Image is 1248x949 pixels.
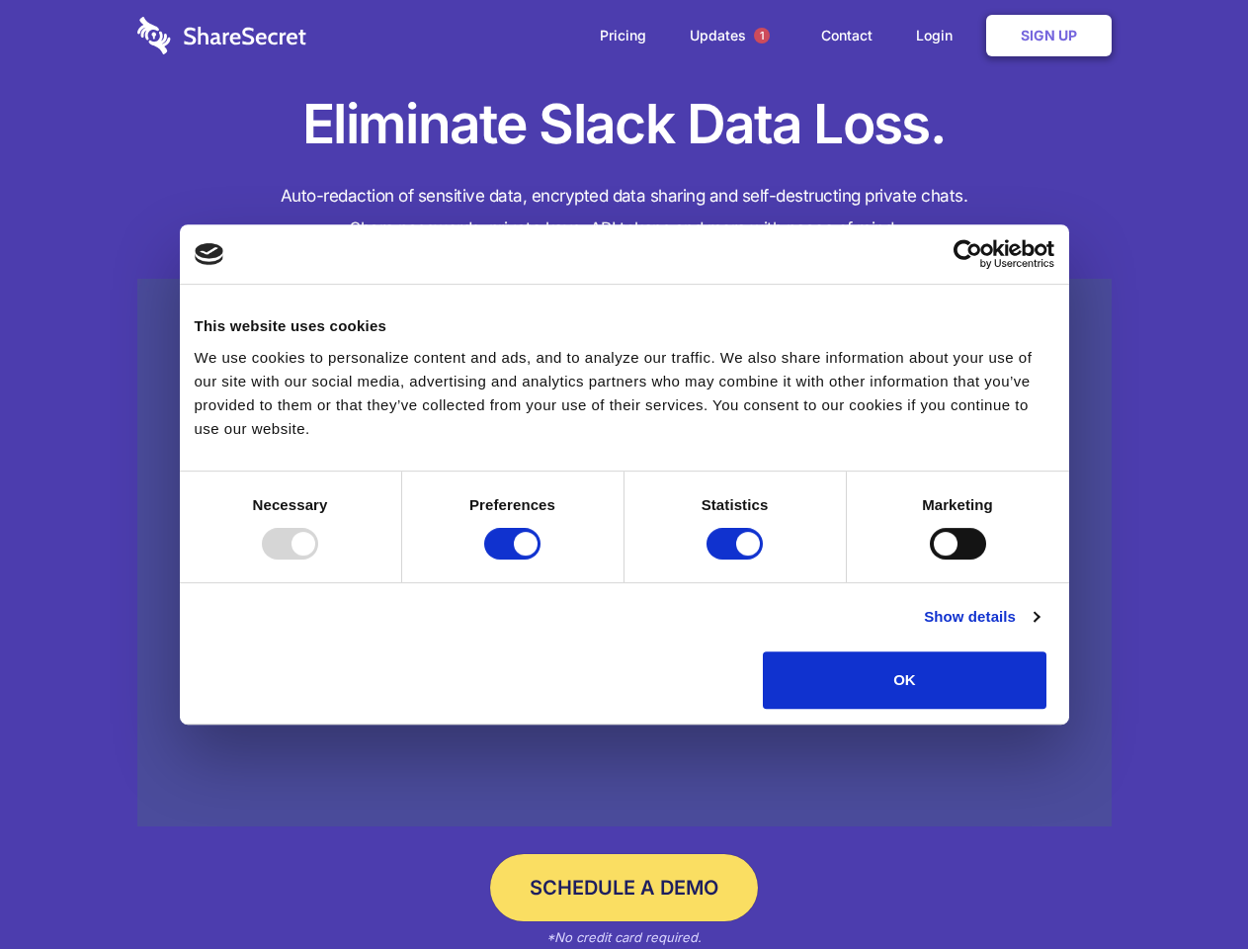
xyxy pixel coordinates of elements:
strong: Statistics [702,496,769,513]
img: logo-wordmark-white-trans-d4663122ce5f474addd5e946df7df03e33cb6a1c49d2221995e7729f52c070b2.svg [137,17,306,54]
a: Schedule a Demo [490,854,758,921]
a: Contact [801,5,892,66]
strong: Marketing [922,496,993,513]
a: Sign Up [986,15,1112,56]
h1: Eliminate Slack Data Loss. [137,89,1112,160]
span: 1 [754,28,770,43]
a: Wistia video thumbnail [137,279,1112,827]
button: OK [763,651,1046,709]
a: Login [896,5,982,66]
div: We use cookies to personalize content and ads, and to analyze our traffic. We also share informat... [195,346,1054,441]
img: logo [195,243,224,265]
h4: Auto-redaction of sensitive data, encrypted data sharing and self-destructing private chats. Shar... [137,180,1112,245]
em: *No credit card required. [546,929,702,945]
strong: Necessary [253,496,328,513]
a: Usercentrics Cookiebot - opens in a new window [881,239,1054,269]
div: This website uses cookies [195,314,1054,338]
a: Show details [924,605,1039,629]
strong: Preferences [469,496,555,513]
a: Pricing [580,5,666,66]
